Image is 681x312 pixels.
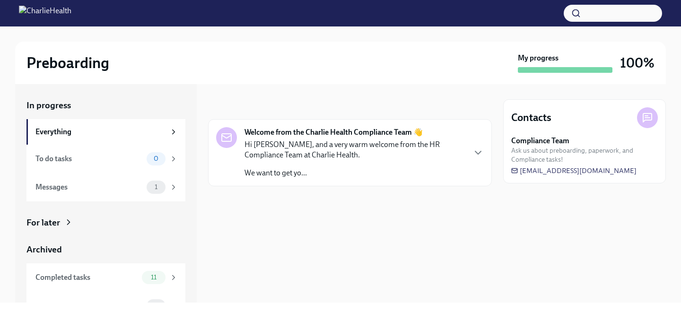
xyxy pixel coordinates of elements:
[26,263,185,292] a: Completed tasks11
[26,217,185,229] a: For later
[511,136,569,146] strong: Compliance Team
[26,53,109,72] h2: Preboarding
[35,301,143,311] div: Messages
[26,173,185,201] a: Messages1
[145,274,162,281] span: 11
[35,127,166,137] div: Everything
[26,217,60,229] div: For later
[35,154,143,164] div: To do tasks
[244,127,423,138] strong: Welcome from the Charlie Health Compliance Team 👋
[148,155,164,162] span: 0
[511,166,637,175] a: [EMAIL_ADDRESS][DOMAIN_NAME]
[518,53,559,63] strong: My progress
[149,183,163,191] span: 1
[511,111,551,125] h4: Contacts
[26,243,185,256] a: Archived
[620,54,655,71] h3: 100%
[244,139,465,160] p: Hi [PERSON_NAME], and a very warm welcome from the HR Compliance Team at Charlie Health.
[26,99,185,112] a: In progress
[35,182,143,192] div: Messages
[35,272,138,283] div: Completed tasks
[26,145,185,173] a: To do tasks0
[244,168,465,178] p: We want to get yo...
[19,6,71,21] img: CharlieHealth
[208,99,253,112] div: In progress
[148,302,164,309] span: 0
[511,146,658,164] span: Ask us about preboarding, paperwork, and Compliance tasks!
[26,119,185,145] a: Everything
